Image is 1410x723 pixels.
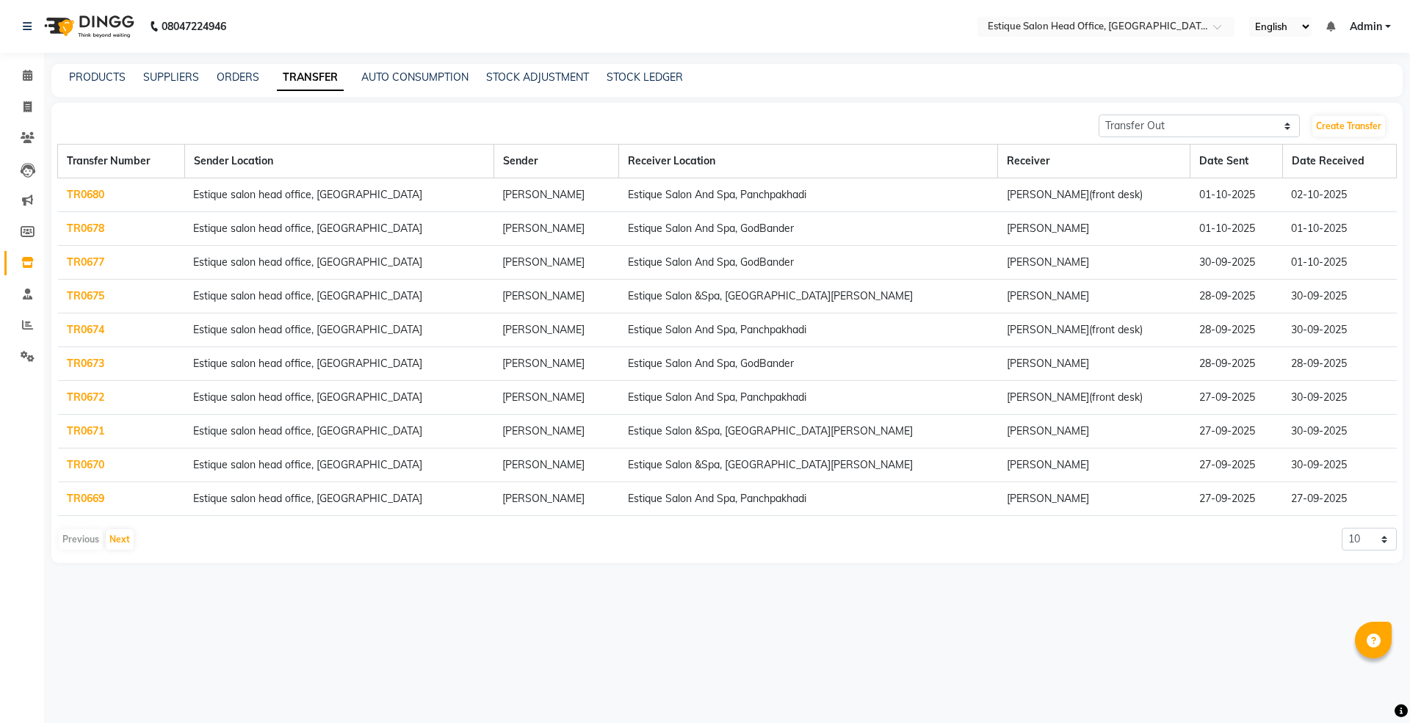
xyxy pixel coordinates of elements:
span: Admin [1350,19,1382,34]
td: Estique salon head office, [GEOGRAPHIC_DATA] [184,246,493,280]
a: TR0674 [67,323,104,336]
th: Sender [493,145,618,178]
td: 27-09-2025 [1190,482,1282,516]
a: TR0675 [67,289,104,302]
td: Estique salon head office, [GEOGRAPHIC_DATA] [184,313,493,347]
a: TR0670 [67,458,104,471]
td: [PERSON_NAME] [998,280,1190,313]
td: 01-10-2025 [1282,212,1396,246]
a: TR0673 [67,357,104,370]
a: STOCK ADJUSTMENT [486,70,589,84]
td: 30-09-2025 [1282,313,1396,347]
td: [PERSON_NAME] [998,246,1190,280]
td: Estique Salon And Spa, GodBander [619,246,998,280]
td: 02-10-2025 [1282,178,1396,212]
td: [PERSON_NAME](front desk) [998,178,1190,212]
a: TR0678 [67,222,104,235]
a: TR0671 [67,424,104,437]
td: 30-09-2025 [1190,246,1282,280]
th: Receiver [998,145,1190,178]
td: Estique Salon &Spa, [GEOGRAPHIC_DATA][PERSON_NAME] [619,448,998,482]
b: 08047224946 [162,6,226,47]
td: Estique salon head office, [GEOGRAPHIC_DATA] [184,448,493,482]
td: 01-10-2025 [1190,178,1282,212]
td: 27-09-2025 [1190,381,1282,415]
a: PRODUCTS [69,70,126,84]
a: AUTO CONSUMPTION [361,70,469,84]
a: SUPPLIERS [143,70,199,84]
td: Estique salon head office, [GEOGRAPHIC_DATA] [184,212,493,246]
td: Estique Salon And Spa, GodBander [619,212,998,246]
td: 30-09-2025 [1282,381,1396,415]
a: Create Transfer [1312,116,1385,137]
td: Estique Salon And Spa, GodBander [619,347,998,381]
td: 28-09-2025 [1190,347,1282,381]
td: Estique salon head office, [GEOGRAPHIC_DATA] [184,381,493,415]
iframe: chat widget [1348,664,1395,708]
td: [PERSON_NAME] [493,347,618,381]
td: [PERSON_NAME] [493,448,618,482]
td: [PERSON_NAME](front desk) [998,313,1190,347]
td: 28-09-2025 [1190,313,1282,347]
td: 01-10-2025 [1282,246,1396,280]
th: Transfer Number [58,145,185,178]
td: [PERSON_NAME] [493,178,618,212]
td: [PERSON_NAME] [493,381,618,415]
td: [PERSON_NAME] [998,482,1190,516]
td: [PERSON_NAME] [493,246,618,280]
td: [PERSON_NAME] [493,313,618,347]
img: logo [37,6,138,47]
th: Receiver Location [619,145,998,178]
td: 28-09-2025 [1282,347,1396,381]
td: [PERSON_NAME] [998,347,1190,381]
td: 27-09-2025 [1190,415,1282,448]
td: 27-09-2025 [1282,482,1396,516]
td: 30-09-2025 [1282,280,1396,313]
td: [PERSON_NAME] [998,448,1190,482]
td: Estique salon head office, [GEOGRAPHIC_DATA] [184,347,493,381]
td: Estique Salon And Spa, Panchpakhadi [619,178,998,212]
td: 27-09-2025 [1190,448,1282,482]
td: Estique Salon And Spa, Panchpakhadi [619,313,998,347]
a: TR0672 [67,390,104,404]
td: [PERSON_NAME] [998,415,1190,448]
td: [PERSON_NAME] [998,212,1190,246]
td: [PERSON_NAME] [493,482,618,516]
td: [PERSON_NAME] [493,415,618,448]
td: Estique Salon And Spa, Panchpakhadi [619,482,998,516]
th: Sender Location [184,145,493,178]
td: Estique salon head office, [GEOGRAPHIC_DATA] [184,482,493,516]
td: Estique Salon And Spa, Panchpakhadi [619,381,998,415]
a: TR0680 [67,188,104,201]
td: Estique Salon &Spa, [GEOGRAPHIC_DATA][PERSON_NAME] [619,280,998,313]
a: STOCK LEDGER [607,70,683,84]
td: Estique salon head office, [GEOGRAPHIC_DATA] [184,415,493,448]
td: 30-09-2025 [1282,448,1396,482]
td: Estique salon head office, [GEOGRAPHIC_DATA] [184,280,493,313]
a: TRANSFER [277,65,344,91]
td: Estique salon head office, [GEOGRAPHIC_DATA] [184,178,493,212]
th: Date Sent [1190,145,1282,178]
a: ORDERS [217,70,259,84]
th: Date Received [1282,145,1396,178]
td: Estique Salon &Spa, [GEOGRAPHIC_DATA][PERSON_NAME] [619,415,998,448]
a: TR0677 [67,255,104,269]
a: TR0669 [67,492,104,505]
td: 28-09-2025 [1190,280,1282,313]
td: 01-10-2025 [1190,212,1282,246]
td: [PERSON_NAME] [493,280,618,313]
button: Next [106,529,134,550]
td: [PERSON_NAME] [493,212,618,246]
td: [PERSON_NAME](front desk) [998,381,1190,415]
td: 30-09-2025 [1282,415,1396,448]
